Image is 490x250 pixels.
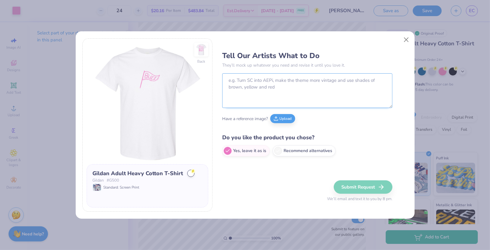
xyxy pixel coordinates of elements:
[87,43,208,164] img: Front
[103,185,139,190] span: Standard: Screen Print
[270,114,295,123] button: Upload
[273,145,336,156] label: Recommend alternatives
[400,34,412,46] button: Close
[222,145,270,156] label: Yes, leave it as is
[107,178,119,184] span: # G500
[197,59,205,64] div: Back
[92,178,104,184] span: Gildan
[92,169,183,178] div: Gildan Adult Heavy Cotton T-Shirt
[222,51,392,60] h3: Tell Our Artists What to Do
[327,196,392,202] span: We’ll email and text it to you by 8 pm.
[222,62,392,68] p: They’ll mock up whatever you need and revise it until you love it.
[222,116,268,122] span: Have a reference image?
[93,184,101,191] img: Standard: Screen Print
[222,133,392,142] h4: Do you like the product you chose?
